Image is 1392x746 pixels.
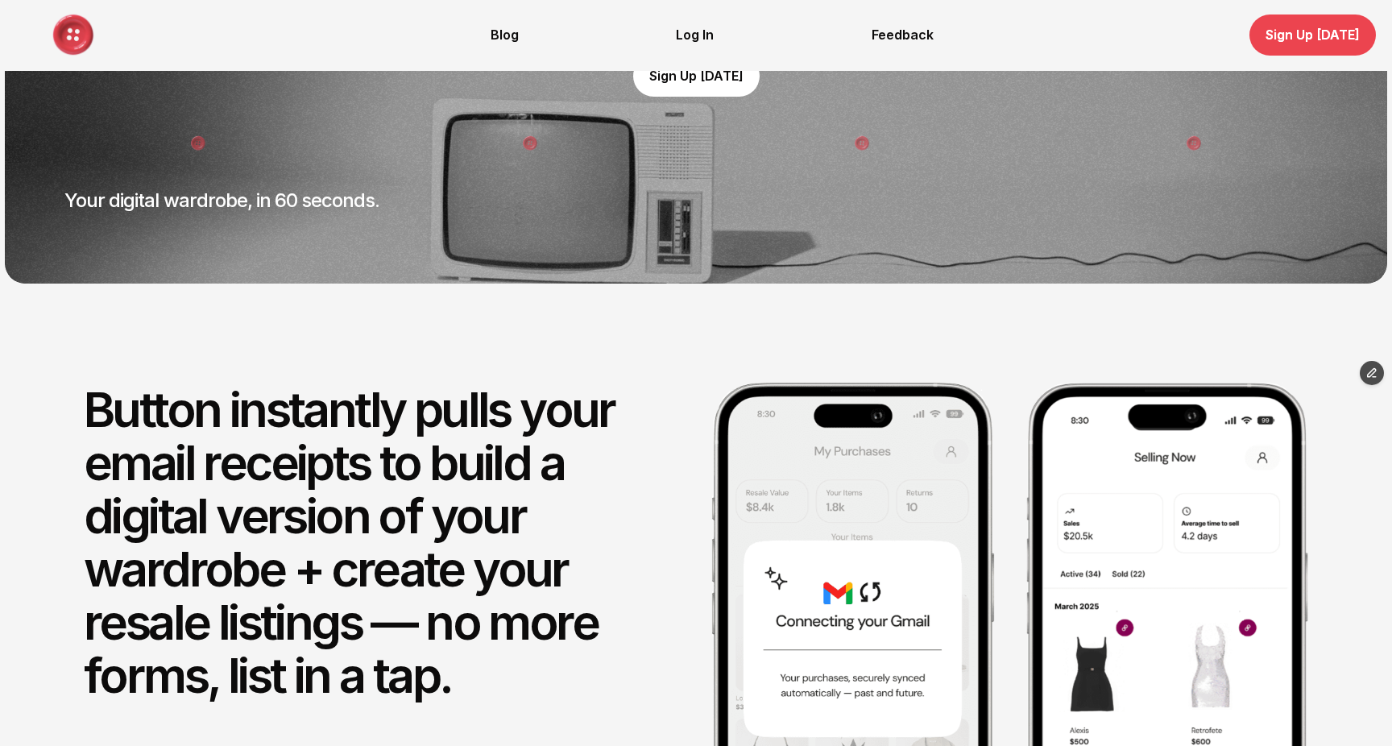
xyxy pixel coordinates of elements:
[633,56,760,97] a: Sign Up [DATE]
[872,27,934,43] a: Feedback
[1249,15,1376,56] a: Sign Up [DATE]
[64,189,1360,213] p: Your digital wardrobe, in 60 seconds.
[649,68,744,84] p: Sign Up [DATE]
[676,27,714,43] a: Log In
[1266,27,1360,43] p: Sign Up [DATE]
[1360,361,1384,385] button: Edit Framer Content
[84,383,680,702] h3: Button instantly pulls your email receipts to build a digital version of your wardrobe + create y...
[491,27,519,43] a: Blog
